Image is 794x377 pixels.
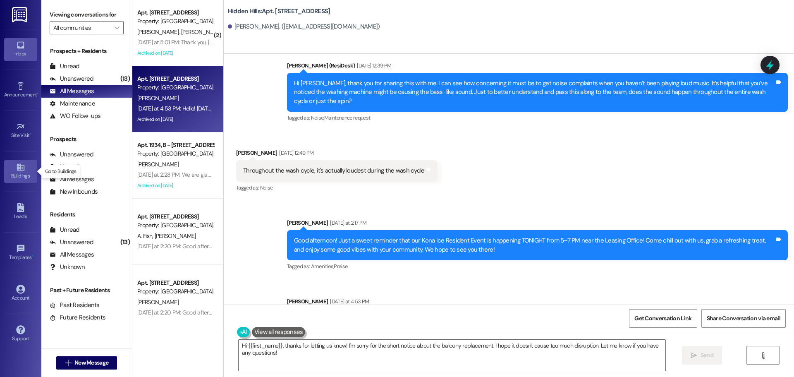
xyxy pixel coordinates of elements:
[137,232,155,240] span: A. Fish
[137,74,214,83] div: Apt. [STREET_ADDRESS]
[50,301,100,310] div: Past Residents
[236,182,438,194] div: Tagged as:
[50,263,85,271] div: Unknown
[136,48,215,58] div: Archived on [DATE]
[50,313,105,322] div: Future Residents
[50,99,95,108] div: Maintenance
[287,260,788,272] div: Tagged as:
[32,253,33,259] span: •
[118,236,132,249] div: (13)
[137,149,214,158] div: Property: [GEOGRAPHIC_DATA]
[137,8,214,17] div: Apt. [STREET_ADDRESS]
[4,160,37,182] a: Buildings
[155,232,196,240] span: [PERSON_NAME]
[4,242,37,264] a: Templates •
[760,352,766,359] i: 
[701,351,713,360] span: Send
[30,131,31,137] span: •
[50,163,79,171] div: Unread
[137,38,450,46] div: [DATE] at 5:01 PM: Thank you, [PERSON_NAME]! Yes, everything is fine to stay in the shed. We hope...
[287,297,788,309] div: [PERSON_NAME]
[50,187,98,196] div: New Inbounds
[137,298,179,306] span: [PERSON_NAME]
[136,114,215,125] div: Archived on [DATE]
[328,219,366,227] div: [DATE] at 2:17 PM
[45,168,77,175] p: Go to Buildings
[41,210,132,219] div: Residents
[4,323,37,345] a: Support
[137,141,214,149] div: Apt. 1934, B - [STREET_ADDRESS]
[324,114,371,121] span: Maintenance request
[50,238,93,247] div: Unanswered
[137,17,214,26] div: Property: [GEOGRAPHIC_DATA]
[50,8,124,21] label: Viewing conversations for
[334,263,347,270] span: Praise
[228,22,380,31] div: [PERSON_NAME]. ([EMAIL_ADDRESS][DOMAIN_NAME])
[236,149,438,160] div: [PERSON_NAME]
[50,175,94,184] div: All Messages
[4,38,37,60] a: Inbox
[682,346,722,365] button: Send
[181,28,222,36] span: [PERSON_NAME]
[115,24,119,31] i: 
[50,226,79,234] div: Unread
[136,180,215,191] div: Archived on [DATE]
[137,279,214,287] div: Apt. [STREET_ADDRESS]
[4,282,37,305] a: Account
[50,112,100,120] div: WO Follow-ups
[137,28,181,36] span: [PERSON_NAME]
[277,149,313,157] div: [DATE] 12:49 PM
[4,201,37,223] a: Leads
[355,61,391,70] div: [DATE] 12:39 PM
[74,358,108,367] span: New Message
[137,161,179,168] span: [PERSON_NAME]
[65,360,71,366] i: 
[691,352,697,359] i: 
[294,79,775,106] div: Hi [PERSON_NAME], thank you for sharing this with me. I can see how concerning it must be to get ...
[12,7,29,22] img: ResiDesk Logo
[634,314,691,323] span: Get Conversation Link
[137,94,179,102] span: [PERSON_NAME]
[328,297,369,306] div: [DATE] at 4:53 PM
[311,263,334,270] span: Amenities ,
[137,171,304,178] div: [DATE] at 2:28 PM: We are glad they are excited! We will see you then!
[287,112,788,124] div: Tagged as:
[228,7,330,16] b: Hidden Hills: Apt. [STREET_ADDRESS]
[50,74,93,83] div: Unanswered
[629,309,697,328] button: Get Conversation Link
[41,47,132,55] div: Prospects + Residents
[260,184,273,191] span: Noise
[118,72,132,85] div: (13)
[701,309,786,328] button: Share Conversation via email
[50,150,93,159] div: Unanswered
[37,91,38,96] span: •
[287,61,788,73] div: [PERSON_NAME] (ResiDesk)
[4,120,37,142] a: Site Visit •
[239,340,665,371] textarea: Hi {{first_name}}, thanks for letting us know! I'm sorry for the short notice about the balcony r...
[137,287,214,296] div: Property: [GEOGRAPHIC_DATA]
[137,221,214,230] div: Property: [GEOGRAPHIC_DATA]
[41,286,132,295] div: Past + Future Residents
[53,21,110,34] input: All communities
[294,236,775,254] div: Good afternoon! Just a sweet reminder that our Kona Ice Resident Event is happening TONIGHT from ...
[56,356,117,370] button: New Message
[50,87,94,96] div: All Messages
[50,62,79,71] div: Unread
[243,166,425,175] div: Throughout the wash cycle, it's actually loudest during the wash cycle
[50,250,94,259] div: All Messages
[137,83,214,92] div: Property: [GEOGRAPHIC_DATA]
[311,114,324,121] span: Noise ,
[287,219,788,230] div: [PERSON_NAME]
[41,135,132,144] div: Prospects
[137,212,214,221] div: Apt. [STREET_ADDRESS]
[707,314,780,323] span: Share Conversation via email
